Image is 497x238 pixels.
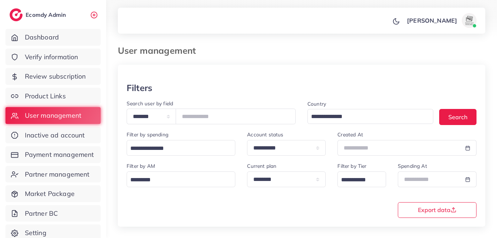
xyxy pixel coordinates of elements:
[127,162,155,170] label: Filter by AM
[5,68,101,85] a: Review subscription
[25,72,86,81] span: Review subscription
[307,109,433,124] div: Search for option
[127,131,168,138] label: Filter by spending
[25,33,59,42] span: Dashboard
[339,174,377,186] input: Search for option
[127,140,235,156] div: Search for option
[127,83,152,93] h3: Filters
[10,8,23,21] img: logo
[403,13,479,28] a: [PERSON_NAME]avatar
[127,171,235,187] div: Search for option
[307,100,326,107] label: Country
[25,131,85,140] span: Inactive ad account
[5,185,101,202] a: Market Package
[337,131,363,138] label: Created At
[25,52,78,62] span: Verify information
[5,146,101,163] a: Payment management
[128,143,226,154] input: Search for option
[439,109,477,125] button: Search
[127,100,173,107] label: Search user by field
[398,162,427,170] label: Spending At
[25,209,58,218] span: Partner BC
[337,171,386,187] div: Search for option
[5,205,101,222] a: Partner BC
[26,11,68,18] h2: Ecomdy Admin
[25,91,66,101] span: Product Links
[5,107,101,124] a: User management
[247,162,276,170] label: Current plan
[25,170,90,179] span: Partner management
[5,127,101,144] a: Inactive ad account
[418,207,456,213] span: Export data
[25,189,75,199] span: Market Package
[407,16,457,25] p: [PERSON_NAME]
[5,88,101,105] a: Product Links
[5,49,101,65] a: Verify information
[128,174,226,186] input: Search for option
[337,162,366,170] label: Filter by Tier
[118,45,202,56] h3: User management
[25,111,81,120] span: User management
[5,29,101,46] a: Dashboard
[25,228,46,238] span: Setting
[398,202,477,218] button: Export data
[10,8,68,21] a: logoEcomdy Admin
[462,13,477,28] img: avatar
[25,150,94,159] span: Payment management
[5,166,101,183] a: Partner management
[309,111,424,122] input: Search for option
[247,131,283,138] label: Account status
